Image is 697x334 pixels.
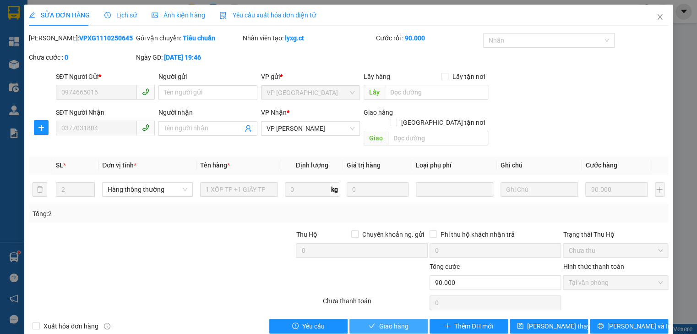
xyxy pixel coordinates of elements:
[430,263,460,270] span: Tổng cước
[585,161,617,169] span: Cước hàng
[568,244,662,257] span: Chưa thu
[56,161,63,169] span: SL
[527,321,600,331] span: [PERSON_NAME] thay đổi
[444,323,451,330] span: plus
[152,11,205,19] span: Ảnh kiện hàng
[330,182,339,197] span: kg
[40,321,102,331] span: Xuất hóa đơn hàng
[136,52,241,62] div: Ngày GD:
[454,321,493,331] span: Thêm ĐH mới
[364,73,390,80] span: Lấy hàng
[296,161,328,169] span: Định lượng
[647,5,673,30] button: Close
[292,323,299,330] span: exclamation-circle
[152,12,158,18] span: picture
[34,120,49,135] button: plus
[397,117,488,128] span: [GEOGRAPHIC_DATA] tận nơi
[385,85,488,100] input: Dọc đường
[200,161,230,169] span: Tên hàng
[607,321,671,331] span: [PERSON_NAME] và In
[102,161,136,169] span: Đơn vị tính
[597,323,604,330] span: printer
[517,323,523,330] span: save
[29,12,35,18] span: edit
[347,161,381,169] span: Giá trị hàng
[261,109,287,116] span: VP Nhận
[104,11,137,19] span: Lịch sử
[364,109,393,116] span: Giao hàng
[655,182,664,197] button: plus
[261,72,360,82] div: VP gửi
[430,319,508,334] button: plusThêm ĐH mới
[219,12,227,19] img: icon
[267,122,354,135] span: VP Hoàng Liệt
[158,107,257,117] div: Người nhận
[563,263,624,270] label: Hình thức thanh toán
[347,182,408,197] input: 0
[448,72,488,82] span: Lấy tận nơi
[29,11,90,19] span: SỬA ĐƠN HÀNG
[79,34,133,42] b: VPXG1110250645
[164,54,201,61] b: [DATE] 19:46
[267,86,354,100] span: VP Xuân Giang
[510,319,588,334] button: save[PERSON_NAME] thay đổi
[33,182,47,197] button: delete
[388,131,488,145] input: Dọc đường
[29,33,134,43] div: [PERSON_NAME]:
[158,72,257,82] div: Người gửi
[322,296,429,312] div: Chưa thanh toán
[56,107,155,117] div: SĐT Người Nhận
[437,229,518,239] span: Phí thu hộ khách nhận trả
[200,182,278,197] input: VD: Bàn, Ghế
[364,85,385,100] span: Lấy
[269,319,348,334] button: exclamation-circleYêu cầu
[296,231,317,238] span: Thu Hộ
[404,34,425,42] b: 90.000
[65,54,68,61] b: 0
[183,34,215,42] b: Tiêu chuẩn
[108,183,187,196] span: Hàng thông thường
[56,72,155,82] div: SĐT Người Gửi
[219,11,316,19] span: Yêu cầu xuất hóa đơn điện tử
[412,156,497,174] th: Loại phụ phí
[379,321,408,331] span: Giao hàng
[501,182,578,197] input: Ghi Chú
[302,321,325,331] span: Yêu cầu
[245,125,252,132] span: user-add
[359,229,428,239] span: Chuyển khoản ng. gửi
[104,323,110,329] span: info-circle
[34,124,48,131] span: plus
[364,131,388,145] span: Giao
[376,33,481,43] div: Cước rồi :
[285,34,304,42] b: lyxg.ct
[497,156,582,174] th: Ghi chú
[142,124,149,131] span: phone
[142,88,149,95] span: phone
[349,319,428,334] button: checkGiao hàng
[656,13,664,21] span: close
[590,319,668,334] button: printer[PERSON_NAME] và In
[104,12,111,18] span: clock-circle
[136,33,241,43] div: Gói vận chuyển:
[29,52,134,62] div: Chưa cước :
[568,276,662,289] span: Tại văn phòng
[369,323,375,330] span: check
[563,229,668,239] div: Trạng thái Thu Hộ
[33,209,269,219] div: Tổng: 2
[243,33,375,43] div: Nhân viên tạo:
[585,182,647,197] input: 0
